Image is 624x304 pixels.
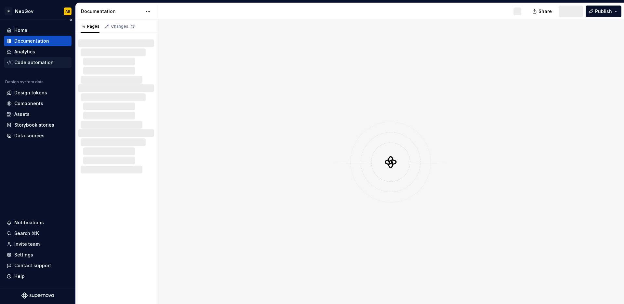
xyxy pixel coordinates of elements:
[14,59,54,66] div: Code automation
[14,90,47,96] div: Design tokens
[4,131,71,141] a: Data sources
[14,132,45,139] div: Data sources
[1,4,74,18] button: NNeoGovAB
[4,36,71,46] a: Documentation
[4,47,71,57] a: Analytics
[4,25,71,35] a: Home
[14,38,49,44] div: Documentation
[14,122,54,128] div: Storybook stories
[15,8,33,15] div: NeoGov
[4,260,71,271] button: Contact support
[5,79,44,85] div: Design system data
[595,8,612,15] span: Publish
[5,7,12,15] div: N
[14,230,39,237] div: Search ⌘K
[14,262,51,269] div: Contact support
[14,219,44,226] div: Notifications
[130,24,136,29] span: 13
[14,241,40,247] div: Invite team
[14,48,35,55] div: Analytics
[4,217,71,228] button: Notifications
[4,57,71,68] a: Code automation
[14,252,33,258] div: Settings
[65,9,70,14] div: AB
[4,88,71,98] a: Design tokens
[14,273,25,280] div: Help
[21,292,54,299] svg: Supernova Logo
[4,250,71,260] a: Settings
[529,6,556,17] button: Share
[14,100,43,107] div: Components
[4,271,71,282] button: Help
[4,120,71,130] a: Storybook stories
[4,109,71,119] a: Assets
[4,239,71,249] a: Invite team
[4,228,71,239] button: Search ⌘K
[111,24,136,29] div: Changes
[586,6,621,17] button: Publish
[4,98,71,109] a: Components
[14,111,30,117] div: Assets
[539,8,552,15] span: Share
[14,27,27,34] div: Home
[81,24,99,29] div: Pages
[66,15,75,24] button: Collapse sidebar
[81,8,142,15] div: Documentation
